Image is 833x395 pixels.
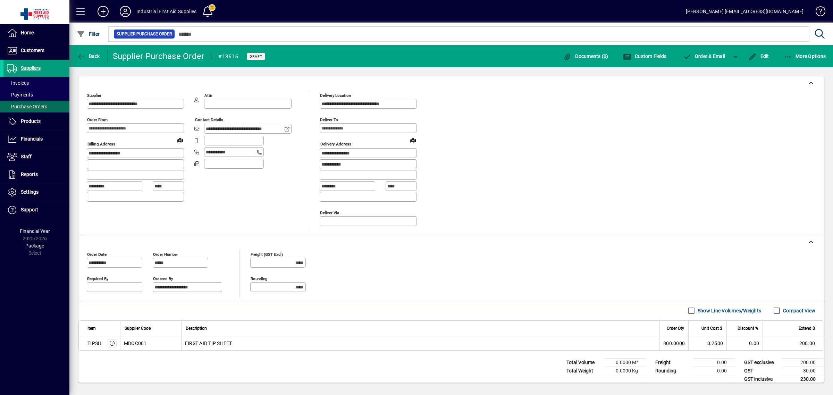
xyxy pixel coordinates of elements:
[117,31,172,37] span: Supplier Purchase Order
[3,24,69,42] a: Home
[659,336,688,350] td: 800.0000
[741,375,782,384] td: GST inclusive
[87,93,101,98] mat-label: Supplier
[21,48,44,53] span: Customers
[21,154,32,159] span: Staff
[3,184,69,201] a: Settings
[3,131,69,148] a: Financials
[782,307,815,314] label: Compact View
[782,358,824,367] td: 200.00
[763,336,824,350] td: 200.00
[3,101,69,112] a: Purchase Orders
[75,50,102,62] button: Back
[7,80,29,86] span: Invoices
[251,276,267,281] mat-label: Rounding
[407,134,419,145] a: View on map
[686,6,803,17] div: [PERSON_NAME] [EMAIL_ADDRESS][DOMAIN_NAME]
[623,53,667,59] span: Custom Fields
[3,77,69,89] a: Invoices
[20,228,50,234] span: Financial Year
[21,207,38,212] span: Support
[204,93,212,98] mat-label: Attn
[153,276,173,281] mat-label: Ordered by
[562,50,610,62] button: Documents (0)
[21,65,41,71] span: Suppliers
[320,210,339,215] mat-label: Deliver via
[136,6,196,17] div: Industrial First Aid Supplies
[87,276,108,281] mat-label: Required by
[21,118,41,124] span: Products
[21,136,43,142] span: Financials
[7,104,47,109] span: Purchase Orders
[320,93,351,98] mat-label: Delivery Location
[748,53,769,59] span: Edit
[21,30,34,35] span: Home
[782,367,824,375] td: 30.00
[696,307,761,314] label: Show Line Volumes/Weights
[563,358,605,367] td: Total Volume
[701,325,722,332] span: Unit Cost $
[799,325,815,332] span: Extend $
[679,50,729,62] button: Order & Email
[75,28,102,40] button: Filter
[120,336,181,350] td: MDOC001
[250,54,262,59] span: Draft
[87,340,101,347] div: TIPSH
[605,367,646,375] td: 0.0000 Kg
[652,358,693,367] td: Freight
[3,201,69,219] a: Support
[563,367,605,375] td: Total Weight
[747,50,771,62] button: Edit
[741,367,782,375] td: GST
[21,171,38,177] span: Reports
[726,336,763,350] td: 0.00
[3,148,69,166] a: Staff
[3,166,69,183] a: Reports
[175,134,186,145] a: View on map
[69,50,108,62] app-page-header-button: Back
[683,53,725,59] span: Order & Email
[7,92,33,98] span: Payments
[153,252,178,257] mat-label: Order number
[605,358,646,367] td: 0.0000 M³
[186,325,207,332] span: Description
[667,325,684,332] span: Order Qty
[563,53,608,59] span: Documents (0)
[782,50,828,62] button: More Options
[218,51,238,62] div: #18515
[125,325,151,332] span: Supplier Code
[320,117,338,122] mat-label: Deliver To
[693,367,735,375] td: 0.00
[3,42,69,59] a: Customers
[185,340,232,347] span: FIRST AID TIP SHEET
[92,5,114,18] button: Add
[621,50,668,62] button: Custom Fields
[87,117,108,122] mat-label: Order from
[87,325,96,332] span: Item
[113,51,204,62] div: Supplier Purchase Order
[21,189,39,195] span: Settings
[738,325,758,332] span: Discount %
[25,243,44,249] span: Package
[114,5,136,18] button: Profile
[782,375,824,384] td: 230.00
[87,252,107,257] mat-label: Order date
[77,31,100,37] span: Filter
[652,367,693,375] td: Rounding
[77,53,100,59] span: Back
[688,336,726,350] td: 0.2500
[3,113,69,130] a: Products
[741,358,782,367] td: GST exclusive
[784,53,826,59] span: More Options
[693,358,735,367] td: 0.00
[810,1,824,24] a: Knowledge Base
[251,252,283,257] mat-label: Freight (GST excl)
[3,89,69,101] a: Payments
